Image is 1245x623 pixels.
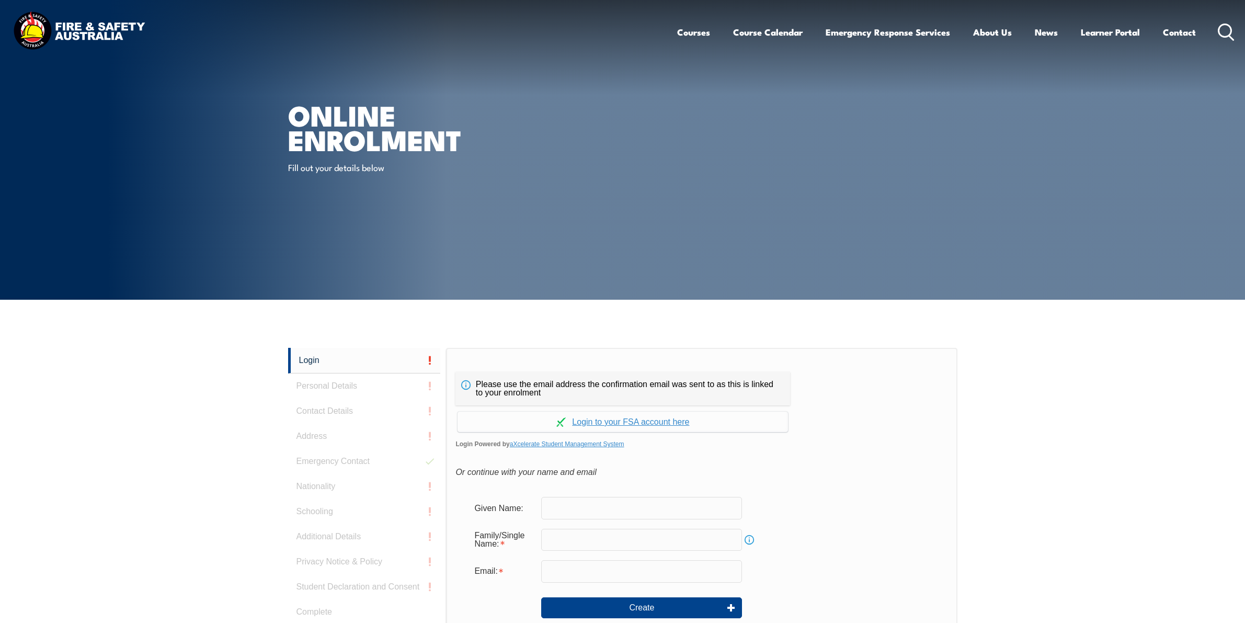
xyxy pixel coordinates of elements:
button: Create [541,597,742,618]
a: Login [288,348,441,373]
a: Course Calendar [733,18,803,46]
p: Fill out your details below [288,161,479,173]
span: Login Powered by [455,436,947,452]
a: Emergency Response Services [826,18,950,46]
div: Please use the email address the confirmation email was sent to as this is linked to your enrolment [455,372,790,405]
div: Email is required. [466,561,541,581]
a: Courses [677,18,710,46]
a: News [1035,18,1058,46]
a: Learner Portal [1081,18,1140,46]
a: Contact [1163,18,1196,46]
div: Given Name: [466,498,541,518]
a: Info [742,533,757,547]
h1: Online Enrolment [288,103,546,151]
a: aXcelerate Student Management System [510,440,624,448]
div: Family/Single Name is required. [466,526,541,554]
img: Log in withaxcelerate [556,417,566,427]
div: Or continue with your name and email [455,465,947,480]
a: About Us [973,18,1012,46]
